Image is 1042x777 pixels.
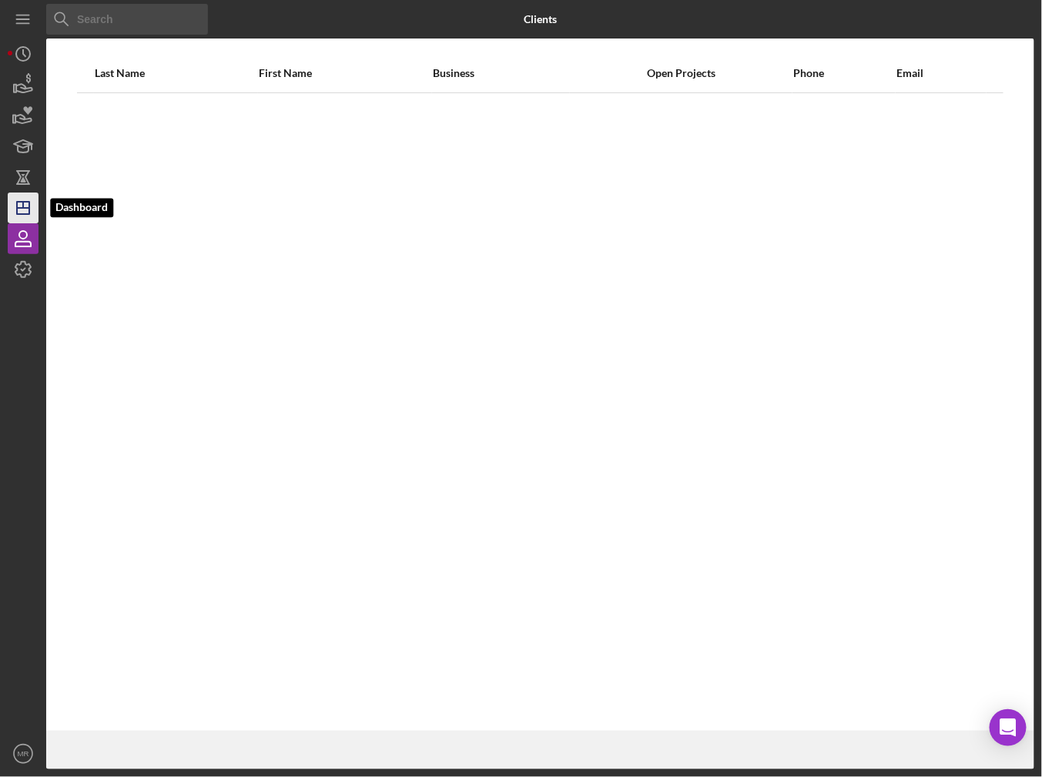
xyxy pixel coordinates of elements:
div: First Name [259,67,431,79]
text: MR [18,750,29,759]
div: Email [896,67,986,79]
div: Open Projects [571,67,792,79]
div: Last Name [95,67,257,79]
input: Search [46,4,208,35]
div: Open Intercom Messenger [990,709,1027,746]
div: Phone [793,67,895,79]
div: Business [433,67,568,79]
button: MR [8,738,39,769]
b: Clients [524,13,557,25]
